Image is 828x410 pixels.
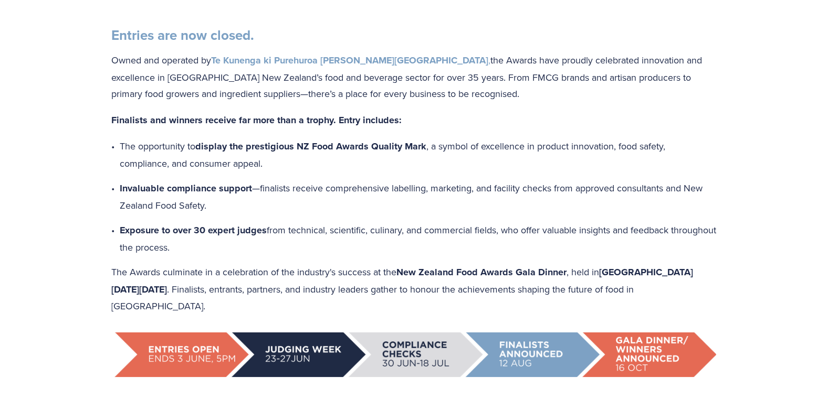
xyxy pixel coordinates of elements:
strong: Exposure to over 30 expert judges [120,223,267,237]
p: The opportunity to , a symbol of excellence in product innovation, food safety, compliance, and c... [120,138,717,171]
strong: Te Kunenga ki Purehuroa [PERSON_NAME][GEOGRAPHIC_DATA] [212,53,489,67]
a: Te Kunenga ki Purehuroa [PERSON_NAME][GEOGRAPHIC_DATA], [212,53,491,67]
strong: display the prestigious NZ Food Awards Quality Mark [196,139,427,153]
p: Owned and operated by the Awards have proudly celebrated innovation and excellence in [GEOGRAPHIC... [112,52,717,102]
strong: New Zealand Food Awards Gala Dinner [397,265,567,279]
p: —finalists receive comprehensive labelling, marketing, and facility checks from approved consulta... [120,180,717,213]
strong: Entries are now closed. [112,25,255,45]
p: The Awards culminate in a celebration of the industry's success at the , held in . Finalists, ent... [112,264,717,315]
strong: Invaluable compliance support [120,181,253,195]
strong: Finalists and winners receive far more than a trophy. Entry includes: [112,113,402,127]
p: from technical, scientific, culinary, and commercial fields, who offer valuable insights and feed... [120,222,717,255]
